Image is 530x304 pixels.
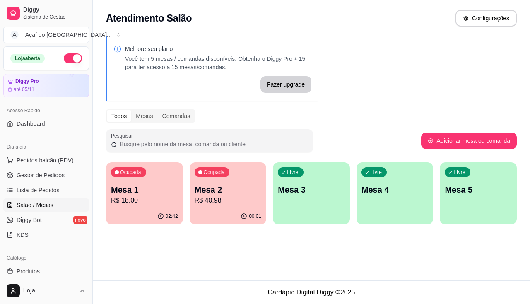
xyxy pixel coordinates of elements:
p: Mesa 1 [111,184,178,195]
p: Mesa 3 [278,184,345,195]
a: Lista de Pedidos [3,183,89,197]
button: Pedidos balcão (PDV) [3,154,89,167]
a: Diggy Botnovo [3,213,89,227]
div: Comandas [158,110,195,122]
button: Adicionar mesa ou comanda [421,133,517,149]
p: Ocupada [204,169,225,176]
span: Gestor de Pedidos [17,171,65,179]
footer: Cardápio Digital Diggy © 2025 [93,280,530,304]
p: Você tem 5 mesas / comandas disponíveis. Obtenha o Diggy Pro + 15 para ter acesso a 15 mesas/coma... [125,55,311,71]
p: Livre [287,169,299,176]
span: Dashboard [17,120,45,128]
p: Livre [371,169,382,176]
div: Loja aberta [10,54,45,63]
div: Mesas [131,110,157,122]
p: Ocupada [120,169,141,176]
span: Loja [23,287,76,294]
span: Diggy [23,6,86,14]
div: Dia a dia [3,140,89,154]
button: LivreMesa 5 [440,162,517,224]
p: Mesa 4 [361,184,429,195]
p: Livre [454,169,465,176]
p: Mesa 2 [195,184,262,195]
p: 00:01 [249,213,261,220]
a: Gestor de Pedidos [3,169,89,182]
p: 02:42 [166,213,178,220]
button: LivreMesa 3 [273,162,350,224]
a: KDS [3,228,89,241]
button: OcupadaMesa 2R$ 40,9800:01 [190,162,267,224]
div: Catálogo [3,251,89,265]
p: R$ 40,98 [195,195,262,205]
a: Diggy Proaté 05/11 [3,74,89,97]
input: Pesquisar [117,140,308,148]
p: Melhore seu plano [125,45,311,53]
button: Alterar Status [64,53,82,63]
a: Dashboard [3,117,89,130]
span: Lista de Pedidos [17,186,60,194]
button: OcupadaMesa 1R$ 18,0002:42 [106,162,183,224]
button: Configurações [455,10,517,27]
a: Salão / Mesas [3,198,89,212]
span: Pedidos balcão (PDV) [17,156,74,164]
button: Select a team [3,27,89,43]
span: Produtos [17,267,40,275]
div: Açaí do [GEOGRAPHIC_DATA] ... [25,31,112,39]
a: Produtos [3,265,89,278]
label: Pesquisar [111,132,136,139]
button: Fazer upgrade [260,76,311,93]
p: R$ 18,00 [111,195,178,205]
article: até 05/11 [14,86,34,93]
span: KDS [17,231,29,239]
h2: Atendimento Salão [106,12,192,25]
button: LivreMesa 4 [357,162,434,224]
p: Mesa 5 [445,184,512,195]
div: Acesso Rápido [3,104,89,117]
article: Diggy Pro [15,78,39,84]
span: Sistema de Gestão [23,14,86,20]
div: Todos [107,110,131,122]
span: Diggy Bot [17,216,42,224]
a: DiggySistema de Gestão [3,3,89,23]
span: A [10,31,19,39]
span: Salão / Mesas [17,201,53,209]
button: Loja [3,281,89,301]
